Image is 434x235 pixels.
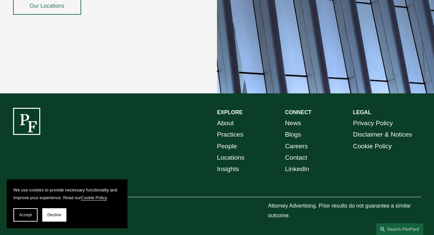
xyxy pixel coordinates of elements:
section: Cookie banner [7,179,127,228]
p: We use cookies to provide necessary functionality and improve your experience. Read our . [13,186,121,202]
a: Cookie Policy [81,195,107,200]
strong: CONNECT [285,109,312,115]
button: Decline [42,208,66,222]
a: Contact [285,152,307,163]
span: Accept [19,213,32,217]
button: Accept [13,208,38,222]
a: Insights [217,163,239,175]
a: Search this site [376,223,423,235]
a: People [217,141,237,152]
a: News [285,117,301,129]
a: Locations [217,152,245,163]
a: Careers [285,141,308,152]
a: Cookie Policy [353,141,392,152]
strong: EXPLORE [217,109,242,115]
a: Privacy Policy [353,117,393,129]
strong: LEGAL [353,109,371,115]
a: Disclaimer & Notices [353,129,412,140]
p: Attorney Advertising. Prior results do not guarantee a similar outcome. [268,201,421,221]
a: About [217,117,234,129]
span: Decline [47,213,61,217]
a: Blogs [285,129,301,140]
a: LinkedIn [285,163,309,175]
a: Practices [217,129,243,140]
